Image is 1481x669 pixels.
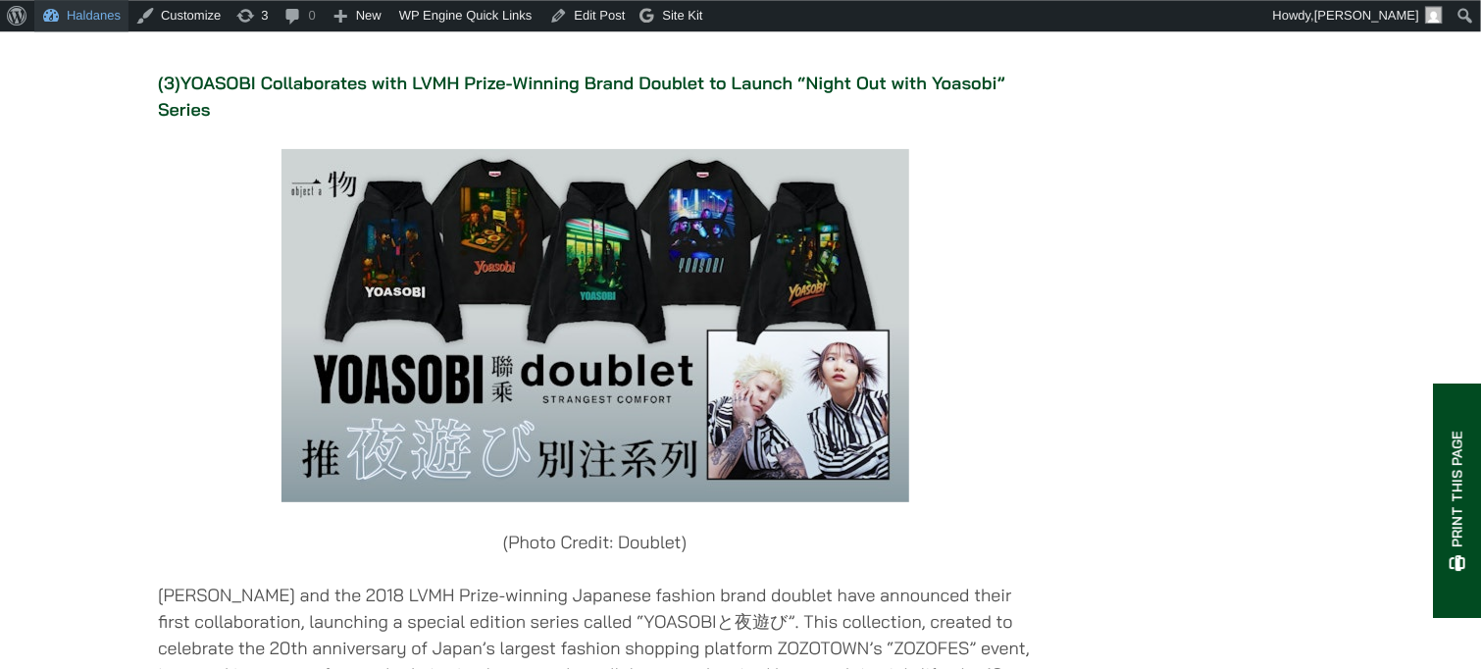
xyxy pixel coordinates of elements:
[662,8,702,23] span: Site Kit
[158,72,1005,121] a: YOASOBI Collaborates with LVMH Prize-Winning Brand Doublet to Launch “Night Out with Yoasobi” Series
[1314,8,1419,23] span: [PERSON_NAME]
[158,529,1032,555] p: (Photo Credit: Doublet)
[158,72,1005,121] strong: (3)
